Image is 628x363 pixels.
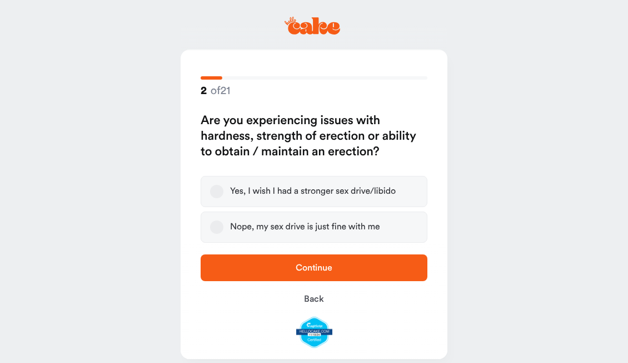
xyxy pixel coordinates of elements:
button: Yes, I wish I had a stronger sex drive/libido [210,185,223,198]
div: Nope, my sex drive is just fine with me [230,222,380,233]
button: Back [201,286,427,312]
h2: Are you experiencing issues with hardness, strength of erection or ability to obtain / maintain a... [201,113,427,160]
button: Nope, my sex drive is just fine with me [210,220,223,234]
span: Continue [296,263,332,272]
div: Yes, I wish I had a stronger sex drive/libido [230,186,396,197]
span: Back [304,295,324,303]
button: Continue [201,254,427,281]
strong: of 21 [201,84,230,97]
span: 2 [201,84,207,98]
img: legit-script-certified.png [296,317,332,348]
